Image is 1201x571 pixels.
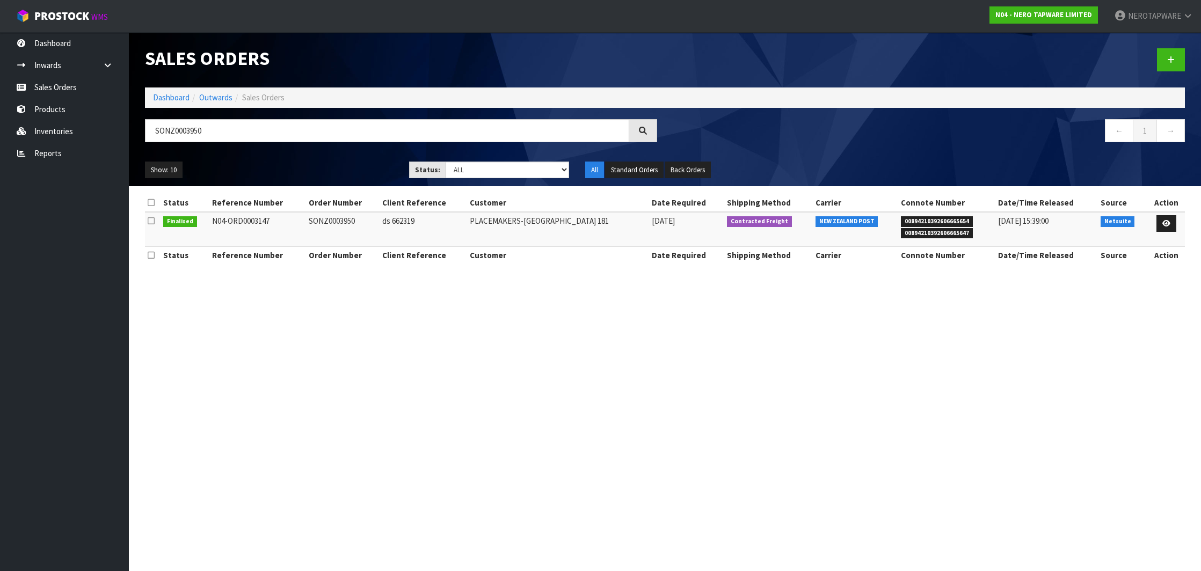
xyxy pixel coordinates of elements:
th: Date/Time Released [995,246,1097,263]
th: Date Required [649,246,724,263]
span: 00894210392606665647 [901,228,973,239]
th: Carrier [813,194,899,211]
h1: Sales Orders [145,48,657,69]
th: Order Number [306,246,380,263]
span: ProStock [34,9,89,23]
a: 1 [1133,119,1157,142]
th: Date Required [649,194,724,211]
th: Order Number [306,194,380,211]
td: PLACEMAKERS-[GEOGRAPHIC_DATA] 181 [467,212,649,247]
th: Carrier [813,246,899,263]
th: Connote Number [898,246,995,263]
button: Back Orders [665,162,711,179]
nav: Page navigation [673,119,1185,145]
a: Outwards [199,92,232,103]
th: Connote Number [898,194,995,211]
td: N04-ORD0003147 [209,212,305,247]
th: Action [1148,246,1185,263]
button: Standard Orders [605,162,664,179]
th: Action [1148,194,1185,211]
th: Status [161,246,209,263]
td: SONZ0003950 [306,212,380,247]
th: Client Reference [380,246,467,263]
th: Shipping Method [724,194,813,211]
th: Shipping Method [724,246,813,263]
th: Customer [467,194,649,211]
th: Client Reference [380,194,467,211]
th: Reference Number [209,246,305,263]
th: Source [1098,194,1148,211]
td: ds 662319 [380,212,467,247]
strong: N04 - NERO TAPWARE LIMITED [995,10,1092,19]
span: [DATE] 15:39:00 [998,216,1049,226]
button: Show: 10 [145,162,183,179]
img: cube-alt.png [16,9,30,23]
span: Finalised [163,216,197,227]
input: Search sales orders [145,119,629,142]
span: Netsuite [1101,216,1135,227]
span: NEW ZEALAND POST [816,216,878,227]
span: Contracted Freight [727,216,792,227]
span: [DATE] [652,216,675,226]
strong: Status: [415,165,440,174]
th: Customer [467,246,649,263]
small: WMS [91,12,108,22]
th: Source [1098,246,1148,263]
a: Dashboard [153,92,190,103]
a: ← [1105,119,1133,142]
th: Date/Time Released [995,194,1097,211]
span: Sales Orders [242,92,285,103]
span: NEROTAPWARE [1128,11,1181,21]
a: → [1156,119,1185,142]
span: 00894210392606665654 [901,216,973,227]
th: Status [161,194,209,211]
button: All [585,162,604,179]
th: Reference Number [209,194,305,211]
